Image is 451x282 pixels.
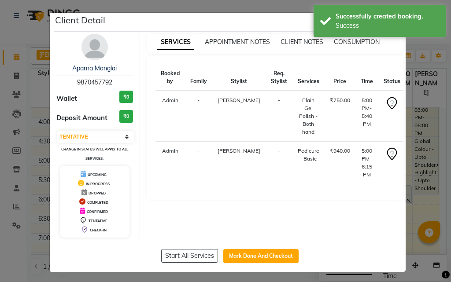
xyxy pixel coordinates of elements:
[157,34,194,50] span: SERVICES
[77,78,112,86] span: 9870457792
[185,91,212,142] td: -
[266,64,292,91] th: Req. Stylist
[330,147,350,155] div: ₹940.00
[223,249,299,263] button: Mark Done And Checkout
[205,38,270,46] span: APPOINTMENT NOTES
[81,34,108,60] img: avatar
[266,142,292,184] td: -
[185,64,212,91] th: Family
[55,14,105,27] h5: Client Detail
[89,219,107,223] span: TENTATIVE
[336,12,439,21] div: Successfully created booking.
[87,209,108,214] span: CONFIRMED
[86,182,110,186] span: IN PROGRESS
[355,142,378,184] td: 5:00 PM-6:15 PM
[155,91,185,142] td: Admin
[89,191,106,195] span: DROPPED
[334,38,380,46] span: CONSUMPTION
[56,113,107,123] span: Deposit Amount
[88,172,107,177] span: UPCOMING
[72,64,117,72] a: Aparna Manglai
[155,64,185,91] th: Booked by
[218,147,260,154] span: [PERSON_NAME]
[56,94,77,104] span: Wallet
[330,96,350,104] div: ₹750.00
[119,110,133,123] h3: ₹0
[119,91,133,103] h3: ₹0
[298,147,319,163] div: Pedicure - Basic
[212,64,266,91] th: Stylist
[90,228,107,232] span: CHECK-IN
[298,96,319,136] div: Plain Gel Polish - Both hand
[218,97,260,103] span: [PERSON_NAME]
[281,38,323,46] span: CLIENT NOTES
[355,91,378,142] td: 5:00 PM-5:40 PM
[61,147,128,161] small: Change in status will apply to all services.
[161,249,218,263] button: Start All Services
[292,64,325,91] th: Services
[185,142,212,184] td: -
[336,21,439,30] div: Success
[355,64,378,91] th: Time
[325,64,355,91] th: Price
[378,64,406,91] th: Status
[155,142,185,184] td: Admin
[87,200,108,205] span: COMPLETED
[266,91,292,142] td: -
